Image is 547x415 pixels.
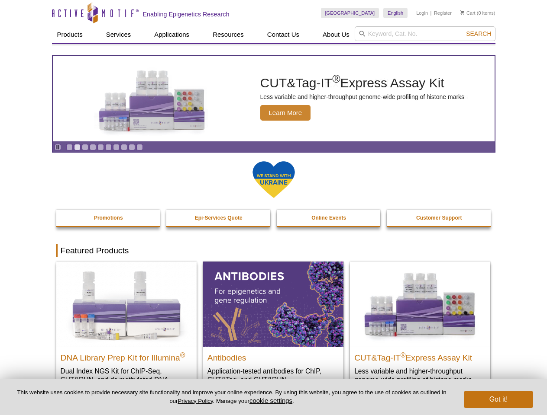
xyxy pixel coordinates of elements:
p: Less variable and higher-throughput genome-wide profiling of histone marks [260,93,465,101]
span: Search [466,30,491,37]
button: Search [463,30,494,38]
a: Products [52,26,88,43]
a: [GEOGRAPHIC_DATA] [321,8,379,18]
sup: ® [180,351,185,358]
span: Learn More [260,105,311,121]
a: Register [434,10,452,16]
p: This website uses cookies to provide necessary site functionality and improve your online experie... [14,389,450,405]
a: English [383,8,408,18]
a: Login [416,10,428,16]
a: Contact Us [262,26,304,43]
a: Go to slide 3 [82,144,88,150]
a: CUT&Tag-IT Express Assay Kit CUT&Tag-IT®Express Assay Kit Less variable and higher-throughput gen... [53,56,495,141]
a: Cart [460,10,476,16]
strong: Customer Support [416,215,462,221]
a: Epi-Services Quote [166,210,271,226]
button: cookie settings [249,397,292,404]
h2: CUT&Tag-IT Express Assay Kit [260,77,465,89]
article: CUT&Tag-IT Express Assay Kit [53,56,495,141]
p: Less variable and higher-throughput genome-wide profiling of histone marks​. [354,367,486,384]
a: Go to slide 1 [66,144,73,150]
a: Go to slide 10 [136,144,143,150]
a: Online Events [277,210,382,226]
a: Privacy Policy [178,398,213,404]
a: Go to slide 9 [129,144,135,150]
img: CUT&Tag-IT Express Assay Kit [81,51,223,146]
a: CUT&Tag-IT® Express Assay Kit CUT&Tag-IT®Express Assay Kit Less variable and higher-throughput ge... [350,262,490,393]
a: Go to slide 8 [121,144,127,150]
a: Customer Support [387,210,492,226]
img: CUT&Tag-IT® Express Assay Kit [350,262,490,346]
h2: Enabling Epigenetics Research [143,10,230,18]
img: All Antibodies [203,262,343,346]
a: Go to slide 7 [113,144,120,150]
a: About Us [317,26,355,43]
p: Dual Index NGS Kit for ChIP-Seq, CUT&RUN, and ds methylated DNA assays. [61,367,192,393]
sup: ® [332,73,340,85]
img: We Stand With Ukraine [252,160,295,199]
strong: Epi-Services Quote [195,215,243,221]
li: | [430,8,432,18]
a: Resources [207,26,249,43]
input: Keyword, Cat. No. [355,26,495,41]
strong: Online Events [311,215,346,221]
a: Toggle autoplay [55,144,61,150]
a: Services [101,26,136,43]
a: DNA Library Prep Kit for Illumina DNA Library Prep Kit for Illumina® Dual Index NGS Kit for ChIP-... [56,262,197,401]
img: DNA Library Prep Kit for Illumina [56,262,197,346]
h2: Antibodies [207,349,339,362]
a: Promotions [56,210,161,226]
h2: DNA Library Prep Kit for Illumina [61,349,192,362]
button: Got it! [464,391,533,408]
a: Go to slide 4 [90,144,96,150]
li: (0 items) [460,8,495,18]
a: Go to slide 5 [97,144,104,150]
a: Go to slide 2 [74,144,81,150]
h2: CUT&Tag-IT Express Assay Kit [354,349,486,362]
strong: Promotions [94,215,123,221]
a: Go to slide 6 [105,144,112,150]
p: Application-tested antibodies for ChIP, CUT&Tag, and CUT&RUN. [207,367,339,384]
a: All Antibodies Antibodies Application-tested antibodies for ChIP, CUT&Tag, and CUT&RUN. [203,262,343,393]
img: Your Cart [460,10,464,15]
a: Applications [149,26,194,43]
sup: ® [401,351,406,358]
h2: Featured Products [56,244,491,257]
